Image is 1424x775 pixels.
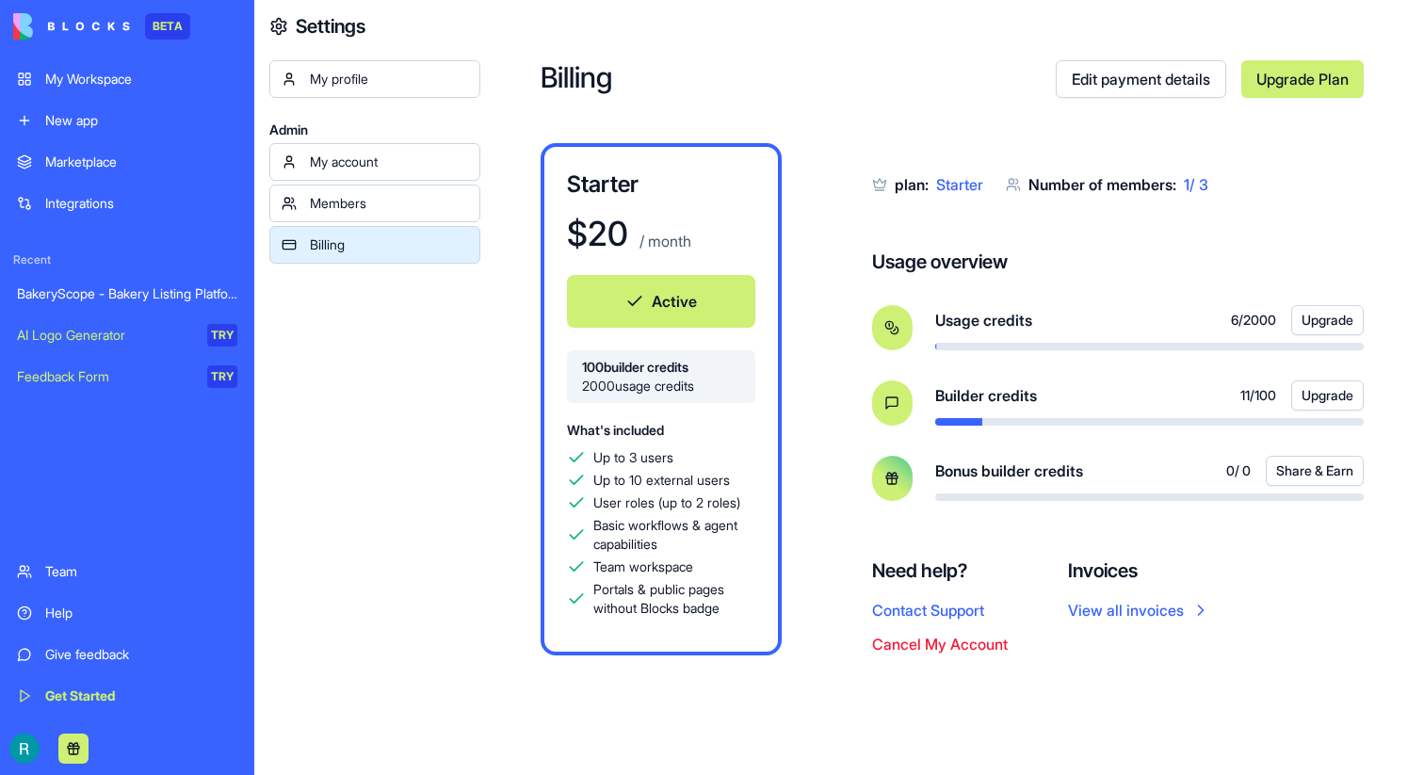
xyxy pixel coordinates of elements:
[6,275,249,313] a: BakeryScope - Bakery Listing Platform
[935,384,1037,407] span: Builder credits
[6,252,249,267] span: Recent
[541,60,1056,98] h2: Billing
[6,636,249,673] a: Give feedback
[1068,599,1210,622] a: View all invoices
[45,562,237,581] div: Team
[45,604,237,622] div: Help
[17,326,194,345] div: AI Logo Generator
[296,13,365,40] h4: Settings
[9,734,40,764] img: ACg8ocIQaqk-1tPQtzwxiZ7ZlP6dcFgbwUZ5nqaBNAw22a2oECoLioo=s96-c
[6,358,249,396] a: Feedback FormTRY
[1291,305,1364,335] button: Upgrade
[593,557,693,576] span: Team workspace
[1028,175,1176,194] span: Number of members:
[45,194,237,213] div: Integrations
[935,309,1032,331] span: Usage credits
[13,13,190,40] a: BETA
[1241,60,1364,98] a: Upgrade Plan
[936,175,983,194] span: Starter
[6,185,249,222] a: Integrations
[45,153,237,171] div: Marketplace
[269,185,480,222] a: Members
[6,553,249,590] a: Team
[1231,311,1276,330] span: 6 / 2000
[567,170,755,200] h3: Starter
[895,175,929,194] span: plan:
[593,580,755,618] span: Portals & public pages without Blocks badge
[567,275,755,328] button: Active
[207,365,237,388] div: TRY
[145,13,190,40] div: BETA
[567,422,664,438] span: What's included
[6,677,249,715] a: Get Started
[593,471,730,490] span: Up to 10 external users
[45,686,237,705] div: Get Started
[872,249,1008,275] h4: Usage overview
[935,460,1083,482] span: Bonus builder credits
[582,377,740,396] span: 2000 usage credits
[269,121,480,139] span: Admin
[6,102,249,139] a: New app
[13,13,130,40] img: logo
[872,633,1008,655] button: Cancel My Account
[541,143,782,655] a: Starter$20 / monthActive100builder credits2000usage creditsWhat's includedUp to 3 usersUp to 10 e...
[45,111,237,130] div: New app
[6,594,249,632] a: Help
[310,194,468,213] div: Members
[636,230,691,252] p: / month
[45,645,237,664] div: Give feedback
[1056,60,1226,98] a: Edit payment details
[567,215,628,252] h1: $ 20
[310,70,468,89] div: My profile
[582,358,740,377] span: 100 builder credits
[310,153,468,171] div: My account
[6,143,249,181] a: Marketplace
[310,235,468,254] div: Billing
[207,324,237,347] div: TRY
[872,599,984,622] button: Contact Support
[269,60,480,98] a: My profile
[593,448,673,467] span: Up to 3 users
[17,367,194,386] div: Feedback Form
[6,60,249,98] a: My Workspace
[6,316,249,354] a: AI Logo GeneratorTRY
[593,493,740,512] span: User roles (up to 2 roles)
[1226,461,1251,480] span: 0 / 0
[1184,175,1208,194] span: 1 / 3
[269,226,480,264] a: Billing
[269,143,480,181] a: My account
[1068,557,1210,584] h4: Invoices
[1240,386,1276,405] span: 11 / 100
[872,557,1008,584] h4: Need help?
[1291,380,1364,411] button: Upgrade
[593,516,755,554] span: Basic workflows & agent capabilities
[45,70,237,89] div: My Workspace
[1266,456,1364,486] button: Share & Earn
[17,284,237,303] div: BakeryScope - Bakery Listing Platform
